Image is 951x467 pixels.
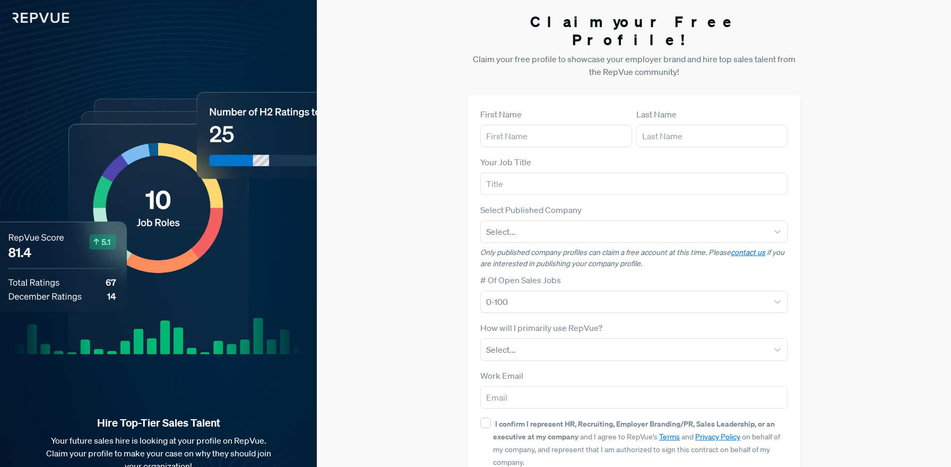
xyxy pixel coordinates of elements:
label: First Name [480,108,522,121]
label: Select Published Company [480,203,582,216]
strong: I confirm I represent HR, Recruiting, Employer Branding/PR, Sales Leadership, or an executive at ... [493,419,775,441]
input: Title [480,173,788,195]
input: First Name [480,125,632,147]
label: Last Name [636,108,677,121]
input: Last Name [636,125,788,147]
p: Only published company profiles can claim a free account at this time. Please if you are interest... [480,247,788,269]
label: How will I primarily use RepVue? [480,321,602,334]
a: Privacy Policy [695,432,740,441]
p: Claim your free profile to showcase your employer brand and hire top sales talent from the RepVue... [468,53,800,78]
strong: Hire Top-Tier Sales Talent [17,416,300,430]
a: Terms [659,432,680,441]
label: # Of Open Sales Jobs [480,274,561,286]
a: contact us [731,248,765,257]
label: Your Job Title [480,156,531,168]
label: Work Email [480,369,523,382]
h3: Claim your Free Profile! [468,13,800,48]
span: and I agree to RepVue’s and on behalf of my company, and represent that I am authorized to sign t... [493,419,780,467]
input: Email [480,386,788,409]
